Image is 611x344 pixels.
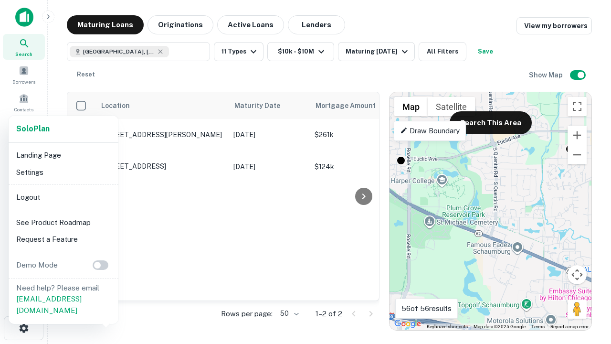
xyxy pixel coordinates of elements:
[16,282,111,316] p: Need help? Please email
[563,237,611,283] iframe: Chat Widget
[12,147,115,164] li: Landing Page
[16,124,50,133] strong: Solo Plan
[16,123,50,135] a: SoloPlan
[12,231,115,248] li: Request a Feature
[12,259,62,271] p: Demo Mode
[12,189,115,206] li: Logout
[12,214,115,231] li: See Product Roadmap
[12,164,115,181] li: Settings
[16,295,82,314] a: [EMAIL_ADDRESS][DOMAIN_NAME]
